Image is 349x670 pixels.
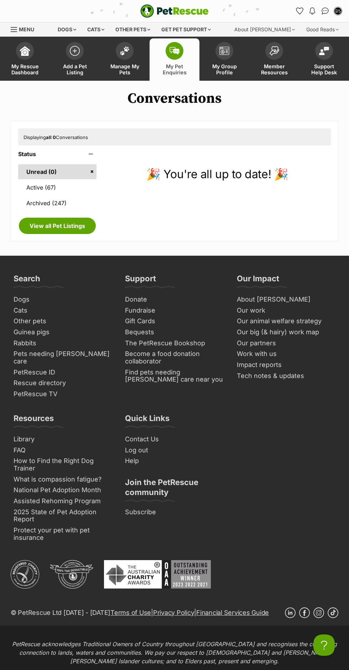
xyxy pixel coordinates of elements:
a: Our big (& hairy) work map [234,327,338,338]
a: Financial Services Guide [196,609,269,616]
a: Instagram [313,607,324,618]
div: About [PERSON_NAME] [229,22,300,37]
span: Menu [19,26,34,32]
a: Become a food donation collaborator [122,349,226,367]
a: Contact Us [122,434,226,445]
a: Favourites [294,5,305,17]
a: Unread (0) [18,164,97,179]
a: Terms of Use [110,609,151,616]
a: Donate [122,294,226,305]
span: My Pet Enquiries [158,63,191,75]
a: Our animal welfare strategy [234,316,338,327]
a: Rabbits [11,338,115,349]
div: Dogs [53,22,81,37]
a: Tech notes & updates [234,371,338,382]
span: Add a Pet Listing [59,63,91,75]
a: Gift Cards [122,316,226,327]
a: Add a Pet Listing [50,38,100,81]
p: PetRescue acknowledges Traditional Owners of Country throughout [GEOGRAPHIC_DATA] and recognises ... [5,640,344,665]
a: How to Find the Right Dog Trainer [11,456,115,474]
a: View all Pet Listings [19,218,96,234]
header: Status [18,151,97,157]
ul: Account quick links [294,5,344,17]
span: My Rescue Dashboard [9,63,41,75]
img: group-profile-icon-3fa3cf56718a62981997c0bc7e787c4b2cf8bcc04b72c1350f741eb67cf2f40e.svg [219,47,229,55]
a: Conversations [319,5,331,17]
a: Dogs [11,294,115,305]
div: Other pets [110,22,155,37]
a: Subscribe [122,507,226,518]
a: Our partners [234,338,338,349]
a: Archived (247) [18,196,97,211]
a: PetRescue TV [11,389,115,400]
a: Cats [11,305,115,316]
span: Displaying Conversations [24,134,88,140]
a: Member Resources [249,38,299,81]
span: Manage My Pets [109,63,141,75]
img: help-desk-icon-fdf02630f3aa405de69fd3d07c3f3aa587a6932b1a1747fa1d2bba05be0121f9.svg [319,47,329,55]
a: About [PERSON_NAME] [234,294,338,305]
span: Support Help Desk [308,63,340,75]
a: Bequests [122,327,226,338]
h3: Support [125,273,156,288]
a: Active (67) [18,180,97,195]
div: Good Reads [301,22,344,37]
a: Fundraise [122,305,226,316]
h3: Join the PetRescue community [125,477,224,501]
div: Get pet support [156,22,216,37]
a: Library [11,434,115,445]
a: 2025 State of Pet Adoption Report [11,507,115,525]
img: Australian Charity Awards - Outstanding Achievement Winner 2023 - 2022 - 2021 [104,560,211,589]
button: Notifications [307,5,318,17]
img: Sugar and Spice Cat Rescue profile pic [334,7,342,15]
h3: Our Impact [237,273,279,288]
a: PetRescue ID [11,367,115,378]
span: My Group Profile [208,63,240,75]
a: Find pets needing [PERSON_NAME] care near you [122,367,226,385]
a: Rescue directory [11,378,115,389]
img: pet-enquiries-icon-7e3ad2cf08bfb03b45e93fb7055b45f3efa6380592205ae92323e6603595dc1f.svg [170,47,179,55]
img: add-pet-listing-icon-0afa8454b4691262ce3f59096e99ab1cd57d4a30225e0717b998d2c9b9846f56.svg [70,46,80,56]
h3: Search [14,273,40,288]
iframe: Help Scout Beacon - Open [313,634,335,656]
strong: all 0 [46,134,56,140]
a: My Pet Enquiries [150,38,199,81]
img: DGR [50,560,93,589]
span: Member Resources [258,63,290,75]
a: National Pet Adoption Month [11,485,115,496]
img: notifications-46538b983faf8c2785f20acdc204bb7945ddae34d4c08c2a6579f10ce5e182be.svg [309,7,315,15]
a: Menu [11,22,39,35]
img: ACNC [11,560,39,589]
a: Our work [234,305,338,316]
h3: Quick Links [125,413,170,427]
img: member-resources-icon-8e73f808a243e03378d46382f2149f9095a855e16c252ad45f914b54edf8863c.svg [269,46,279,55]
a: Guinea pigs [11,327,115,338]
a: Work with us [234,349,338,360]
img: chat-41dd97257d64d25036548639549fe6c8038ab92f7586957e7f3b1b290dea8141.svg [322,7,329,15]
a: Manage My Pets [100,38,150,81]
a: Support Help Desk [299,38,349,81]
button: My account [332,5,344,17]
a: Privacy Policy [153,609,194,616]
a: FAQ [11,445,115,456]
a: Linkedin [285,607,296,618]
a: Assisted Rehoming Program [11,496,115,507]
a: Pets needing [PERSON_NAME] care [11,349,115,367]
a: Log out [122,445,226,456]
a: TikTok [328,607,338,618]
a: My Group Profile [199,38,249,81]
a: Help [122,456,226,467]
a: What is compassion fatigue? [11,474,115,485]
p: 🎉 You're all up to date! 🎉 [104,166,331,183]
p: © PetRescue Ltd [DATE] - [DATE] | | [11,608,269,617]
img: manage-my-pets-icon-02211641906a0b7f246fdf0571729dbe1e7629f14944591b6c1af311fb30b64b.svg [120,46,130,55]
a: Protect your pet with pet insurance [11,525,115,543]
a: Impact reports [234,360,338,371]
a: Facebook [299,607,310,618]
a: Other pets [11,316,115,327]
a: PetRescue [140,4,209,18]
img: logo-e224e6f780fb5917bec1dbf3a21bbac754714ae5b6737aabdf751b685950b380.svg [140,4,209,18]
div: Cats [82,22,109,37]
a: The PetRescue Bookshop [122,338,226,349]
h3: Resources [14,413,54,427]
